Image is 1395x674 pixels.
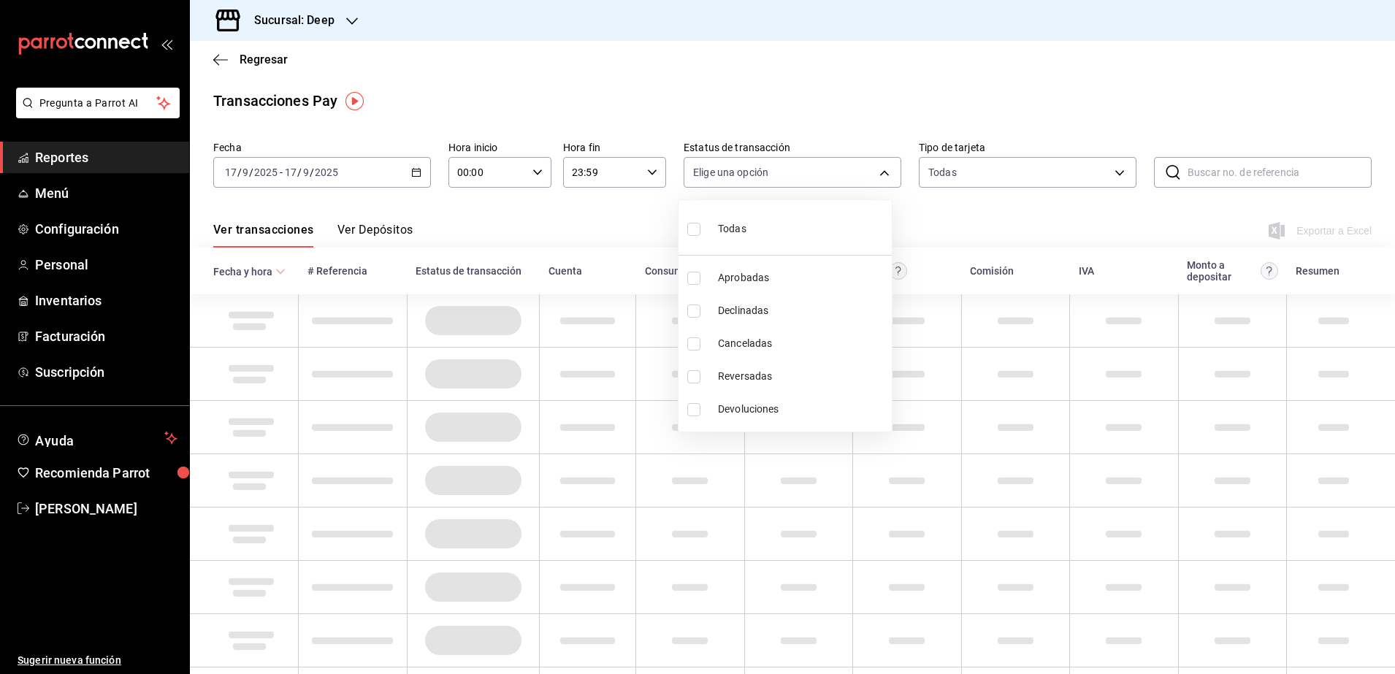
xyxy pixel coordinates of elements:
span: Reversadas [718,369,886,384]
span: Aprobadas [718,270,886,286]
span: Canceladas [718,336,886,351]
img: Tooltip marker [345,92,364,110]
span: Declinadas [718,303,886,318]
span: Devoluciones [718,402,886,417]
span: Todas [718,221,746,237]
